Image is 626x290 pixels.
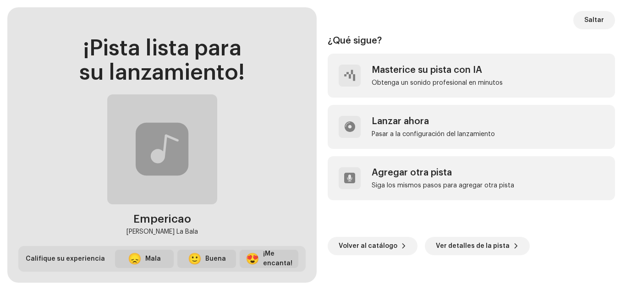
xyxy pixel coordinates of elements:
[328,156,615,200] re-a-post-create-item: Agregar otra pista
[372,182,514,189] div: Siga los mismos pasos para agregar otra pista
[372,131,495,138] div: Pasar a la configuración del lanzamiento
[128,253,142,264] div: 😞
[328,54,615,98] re-a-post-create-item: Masterice su pista con IA
[246,253,259,264] div: 😍
[372,79,503,87] div: Obtenga un sonido profesional en minutos
[126,226,198,237] div: [PERSON_NAME] La Bala
[188,253,202,264] div: 🙂
[133,212,191,226] div: Empericao
[263,249,292,268] div: ¡Me encanta!
[26,256,105,262] span: Califique su experiencia
[372,116,495,127] div: Lanzar ahora
[328,35,615,46] div: ¿Qué sigue?
[372,65,503,76] div: Masterice su pista con IA
[145,254,161,264] div: Mala
[372,167,514,178] div: Agregar otra pista
[436,237,510,255] span: Ver detalles de la pista
[425,237,530,255] button: Ver detalles de la pista
[205,254,226,264] div: Buena
[328,105,615,149] re-a-post-create-item: Lanzar ahora
[18,37,306,85] div: ¡Pista lista para su lanzamiento!
[328,237,417,255] button: Volver al catálogo
[573,11,615,29] button: Saltar
[584,11,604,29] span: Saltar
[339,237,397,255] span: Volver al catálogo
